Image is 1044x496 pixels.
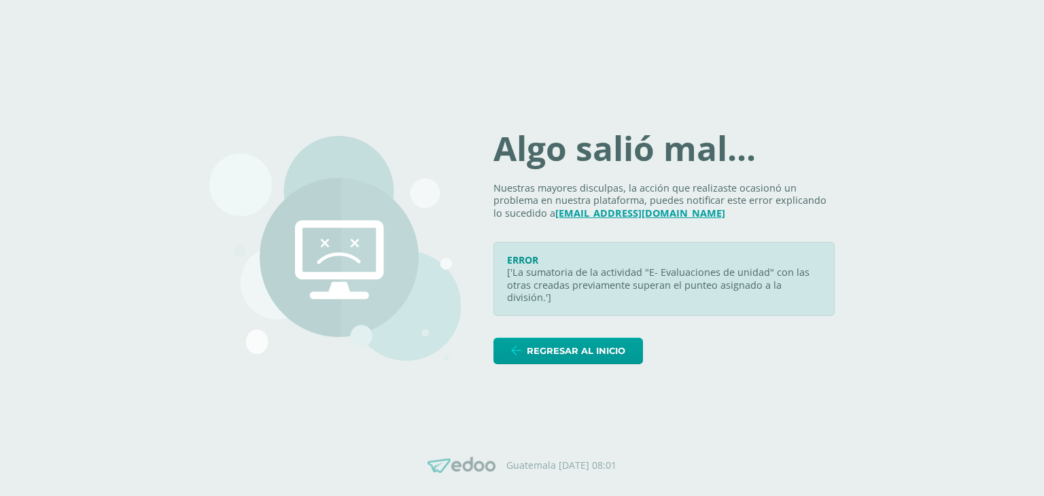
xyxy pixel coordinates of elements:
a: Regresar al inicio [493,338,643,364]
p: Nuestras mayores disculpas, la acción que realizaste ocasionó un problema en nuestra plataforma, ... [493,182,835,220]
p: ['La sumatoria de la actividad "E- Evaluaciones de unidad" con las otras creadas previamente supe... [507,266,821,304]
img: Edoo [428,457,495,474]
span: Regresar al inicio [527,338,625,364]
img: 500.png [209,136,461,361]
h1: Algo salió mal... [493,132,835,166]
p: Guatemala [DATE] 08:01 [506,459,616,472]
span: ERROR [507,253,538,266]
a: [EMAIL_ADDRESS][DOMAIN_NAME] [555,207,725,219]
